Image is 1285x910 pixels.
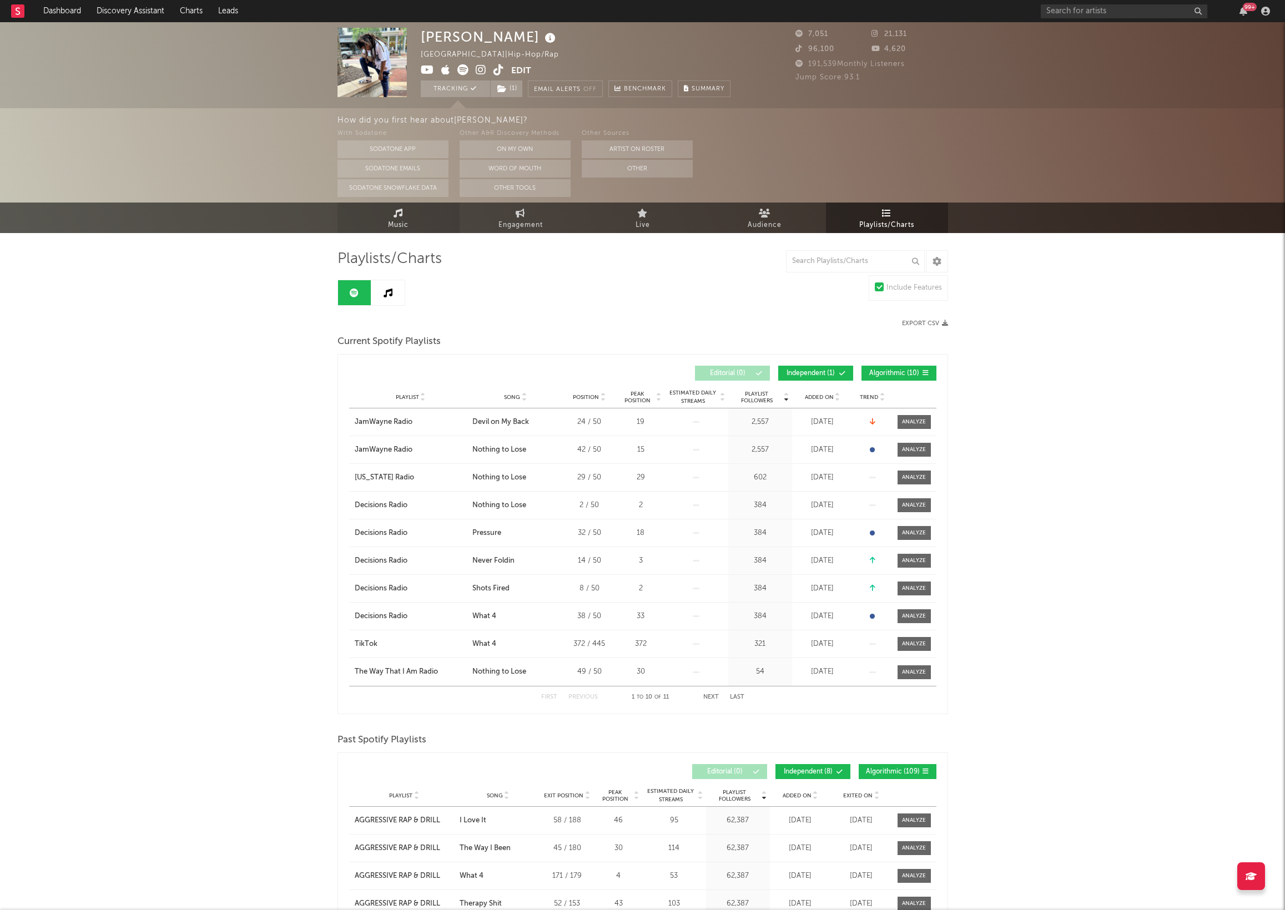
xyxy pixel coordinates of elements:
[709,871,767,882] div: 62,387
[598,898,639,909] div: 43
[645,871,703,882] div: 53
[795,639,850,650] div: [DATE]
[861,366,936,381] button: Algorithmic(10)
[731,555,789,567] div: 384
[871,46,906,53] span: 4,620
[582,140,693,158] button: Artist on Roster
[636,219,650,232] span: Live
[645,815,703,826] div: 95
[843,792,873,799] span: Exited On
[795,417,850,428] div: [DATE]
[355,555,407,567] div: Decisions Radio
[460,898,536,909] a: Therapy Shit
[337,203,460,233] a: Music
[565,444,614,456] div: 42 / 50
[783,769,834,775] span: Independent ( 8 )
[565,666,614,678] div: 49 / 50
[421,48,572,62] div: [GEOGRAPHIC_DATA] | Hip-Hop/Rap
[355,500,467,511] a: Decisions Radio
[786,250,925,272] input: Search Playlists/Charts
[1243,3,1257,11] div: 99 +
[869,370,920,377] span: Algorithmic ( 10 )
[460,871,536,882] a: What 4
[637,695,643,700] span: to
[783,792,812,799] span: Added On
[678,80,730,97] button: Summary
[460,127,571,140] div: Other A&R Discovery Methods
[337,179,449,197] button: Sodatone Snowflake Data
[355,843,440,854] div: AGGRESSIVE RAP & DRILL
[504,394,520,401] span: Song
[421,28,558,46] div: [PERSON_NAME]
[702,370,753,377] span: Editorial ( 0 )
[620,528,662,539] div: 18
[541,694,557,700] button: First
[778,366,853,381] button: Independent(1)
[355,472,467,483] a: [US_STATE] Radio
[337,160,449,178] button: Sodatone Emails
[620,611,662,622] div: 33
[645,843,703,854] div: 114
[355,444,467,456] a: JamWayne Radio
[620,417,662,428] div: 19
[795,46,834,53] span: 96,100
[355,666,467,678] a: The Way That I Am Radio
[565,500,614,511] div: 2 / 50
[860,394,878,401] span: Trend
[460,203,582,233] a: Engagement
[645,787,697,804] span: Estimated Daily Streams
[460,898,502,909] div: Therapy Shit
[1239,7,1247,16] button: 99+
[472,611,496,622] div: What 4
[834,843,889,854] div: [DATE]
[582,127,693,140] div: Other Sources
[731,611,789,622] div: 384
[620,691,681,704] div: 1 10 11
[598,843,639,854] div: 30
[388,219,409,232] span: Music
[460,160,571,178] button: Word Of Mouth
[620,391,655,404] span: Peak Position
[355,898,455,909] a: AGGRESSIVE RAP & DRILL
[472,500,526,511] div: Nothing to Lose
[498,219,543,232] span: Engagement
[355,500,407,511] div: Decisions Radio
[620,444,662,456] div: 15
[421,80,490,97] button: Tracking
[703,694,719,700] button: Next
[355,666,438,678] div: The Way That I Am Radio
[544,792,583,799] span: Exit Position
[355,639,467,650] a: TikTok
[472,555,515,567] div: Never Foldin
[355,611,467,622] a: Decisions Radio
[355,583,407,594] div: Decisions Radio
[337,252,442,266] span: Playlists/Charts
[608,80,672,97] a: Benchmark
[490,80,523,97] span: ( 1 )
[472,444,526,456] div: Nothing to Lose
[460,140,571,158] button: On My Own
[731,583,789,594] div: 384
[795,666,850,678] div: [DATE]
[795,472,850,483] div: [DATE]
[709,843,767,854] div: 62,387
[795,500,850,511] div: [DATE]
[773,871,828,882] div: [DATE]
[795,555,850,567] div: [DATE]
[355,815,440,826] div: AGGRESSIVE RAP & DRILL
[620,472,662,483] div: 29
[704,203,826,233] a: Audience
[795,60,905,68] span: 191,539 Monthly Listeners
[795,74,860,81] span: Jump Score: 93.1
[731,472,789,483] div: 602
[859,764,936,779] button: Algorithmic(109)
[355,815,455,826] a: AGGRESSIVE RAP & DRILL
[355,871,455,882] a: AGGRESSIVE RAP & DRILL
[528,80,603,97] button: Email AlertsOff
[620,666,662,678] div: 30
[620,555,662,567] div: 3
[730,694,744,700] button: Last
[773,898,828,909] div: [DATE]
[834,871,889,882] div: [DATE]
[902,320,948,327] button: Export CSV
